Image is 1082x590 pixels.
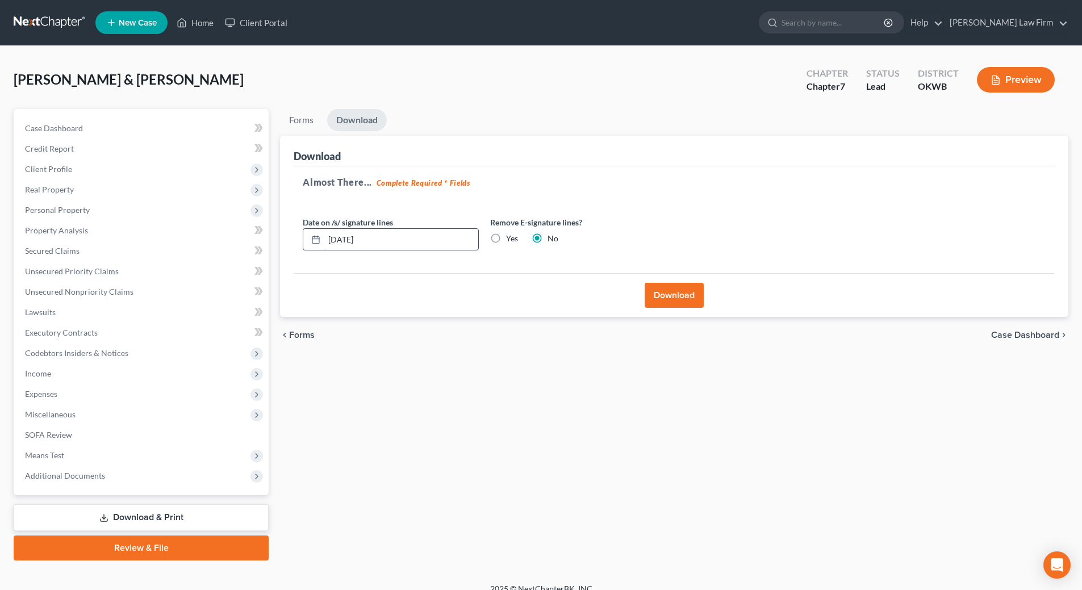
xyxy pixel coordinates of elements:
span: [PERSON_NAME] & [PERSON_NAME] [14,71,244,87]
span: Means Test [25,450,64,460]
i: chevron_left [280,330,289,340]
div: OKWB [918,80,959,93]
button: chevron_left Forms [280,330,330,340]
span: Secured Claims [25,246,80,256]
span: New Case [119,19,157,27]
span: Expenses [25,389,57,399]
span: Credit Report [25,144,74,153]
span: Miscellaneous [25,409,76,419]
div: Open Intercom Messenger [1043,551,1071,579]
a: Secured Claims [16,241,269,261]
span: Lawsuits [25,307,56,317]
a: Home [171,12,219,33]
a: Lawsuits [16,302,269,323]
span: Unsecured Priority Claims [25,266,119,276]
div: Download [294,149,341,163]
span: Property Analysis [25,225,88,235]
a: Unsecured Nonpriority Claims [16,282,269,302]
span: Forms [289,330,315,340]
div: Chapter [807,80,848,93]
span: Personal Property [25,205,90,215]
label: Remove E-signature lines? [490,216,666,228]
a: Forms [280,109,323,131]
a: Client Portal [219,12,293,33]
a: SOFA Review [16,425,269,445]
i: chevron_right [1059,330,1068,340]
a: Property Analysis [16,220,269,241]
button: Download [645,283,704,308]
span: Case Dashboard [991,330,1059,340]
span: Codebtors Insiders & Notices [25,348,128,358]
div: Status [866,67,900,80]
a: Review & File [14,535,269,560]
span: Client Profile [25,164,72,174]
a: Help [905,12,943,33]
label: No [548,233,558,244]
span: 7 [840,81,845,91]
span: Additional Documents [25,471,105,480]
div: Chapter [807,67,848,80]
a: Case Dashboard chevron_right [991,330,1068,340]
input: MM/DD/YYYY [324,229,478,250]
a: Credit Report [16,139,269,159]
div: Lead [866,80,900,93]
button: Preview [977,67,1055,93]
strong: Complete Required * Fields [377,178,470,187]
a: Download & Print [14,504,269,531]
span: Unsecured Nonpriority Claims [25,287,133,296]
label: Date on /s/ signature lines [303,216,393,228]
span: Real Property [25,185,74,194]
span: SOFA Review [25,430,72,440]
a: [PERSON_NAME] Law Firm [944,12,1068,33]
span: Executory Contracts [25,328,98,337]
a: Case Dashboard [16,118,269,139]
input: Search by name... [782,12,885,33]
a: Unsecured Priority Claims [16,261,269,282]
span: Income [25,369,51,378]
div: District [918,67,959,80]
a: Download [327,109,387,131]
label: Yes [506,233,518,244]
a: Executory Contracts [16,323,269,343]
span: Case Dashboard [25,123,83,133]
h5: Almost There... [303,175,1046,189]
